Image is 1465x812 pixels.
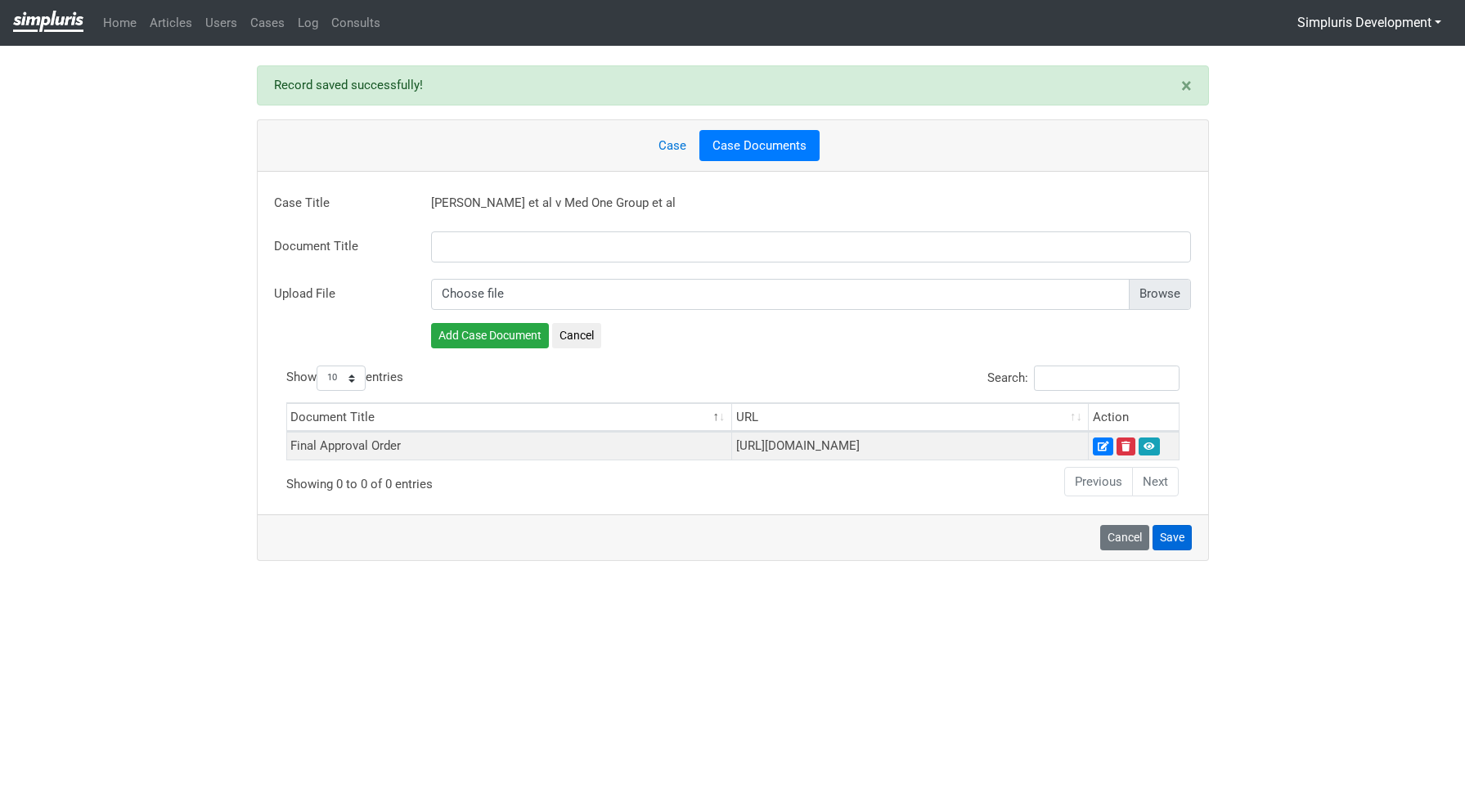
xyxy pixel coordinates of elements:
select: Showentries [317,366,366,391]
a: Case Documents [699,130,820,162]
td: Final Approval Order [287,432,733,460]
button: Simpluris Development [1287,7,1452,38]
div: Showing 0 to 0 of 0 entries [286,465,645,494]
img: Privacy-class-action [13,11,83,32]
button: × [1165,66,1208,105]
th: URL: activate to sort column ascending [732,403,1089,432]
a: Edit Case [1093,437,1113,455]
td: [URL][DOMAIN_NAME] [732,432,1089,460]
label: Record saved successfully! [274,76,423,95]
button: Add Case Document [431,323,549,348]
label: Show entries [286,366,403,391]
a: Log [291,7,325,39]
th: Document Title: activate to sort column descending [287,403,733,432]
a: Consults [325,7,387,39]
label: Upload File [262,279,419,310]
a: Cancel [1100,525,1149,550]
label: Document Title [262,231,419,266]
button: Cancel [552,323,601,348]
button: Save [1153,525,1192,550]
a: Case [645,130,699,162]
a: Home [97,7,143,39]
label: Search: [987,366,1180,391]
a: Preview Case Document [1139,437,1160,455]
label: Case Title [262,188,419,218]
a: Delete Case [1117,437,1135,455]
a: Users [199,7,244,39]
th: Action [1089,403,1178,432]
label: [PERSON_NAME] et al v Med One Group et al [431,188,676,218]
a: Articles [143,7,199,39]
a: Cases [244,7,291,39]
input: Search: [1034,366,1180,391]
